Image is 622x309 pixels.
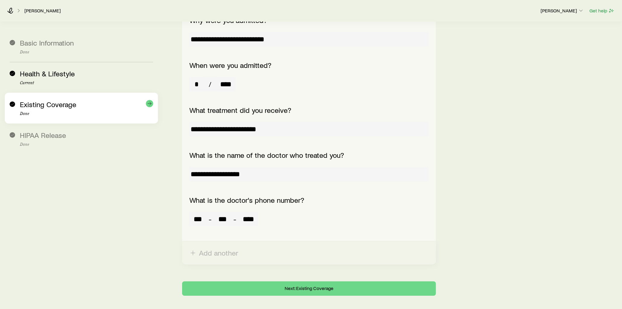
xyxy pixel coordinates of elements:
[20,81,153,85] p: Current
[189,196,304,204] label: What is the doctor's phone number?
[24,8,61,14] a: [PERSON_NAME]
[182,281,436,296] button: Next: Existing Coverage
[206,80,214,88] span: /
[20,38,74,47] span: Basic Information
[541,8,584,14] p: [PERSON_NAME]
[589,7,615,14] button: Get help
[540,7,584,14] button: [PERSON_NAME]
[189,106,291,114] label: What treatment did you receive?
[20,111,153,116] p: Done
[20,69,75,78] span: Health & Lifestyle
[209,215,212,223] span: -
[189,61,271,69] label: When were you admitted?
[182,241,436,264] button: Add another
[20,100,76,109] span: Existing Coverage
[20,142,153,147] p: Done
[233,215,236,223] span: -
[20,131,66,139] span: HIPAA Release
[20,50,153,55] p: Done
[189,151,344,159] label: What is the name of the doctor who treated you?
